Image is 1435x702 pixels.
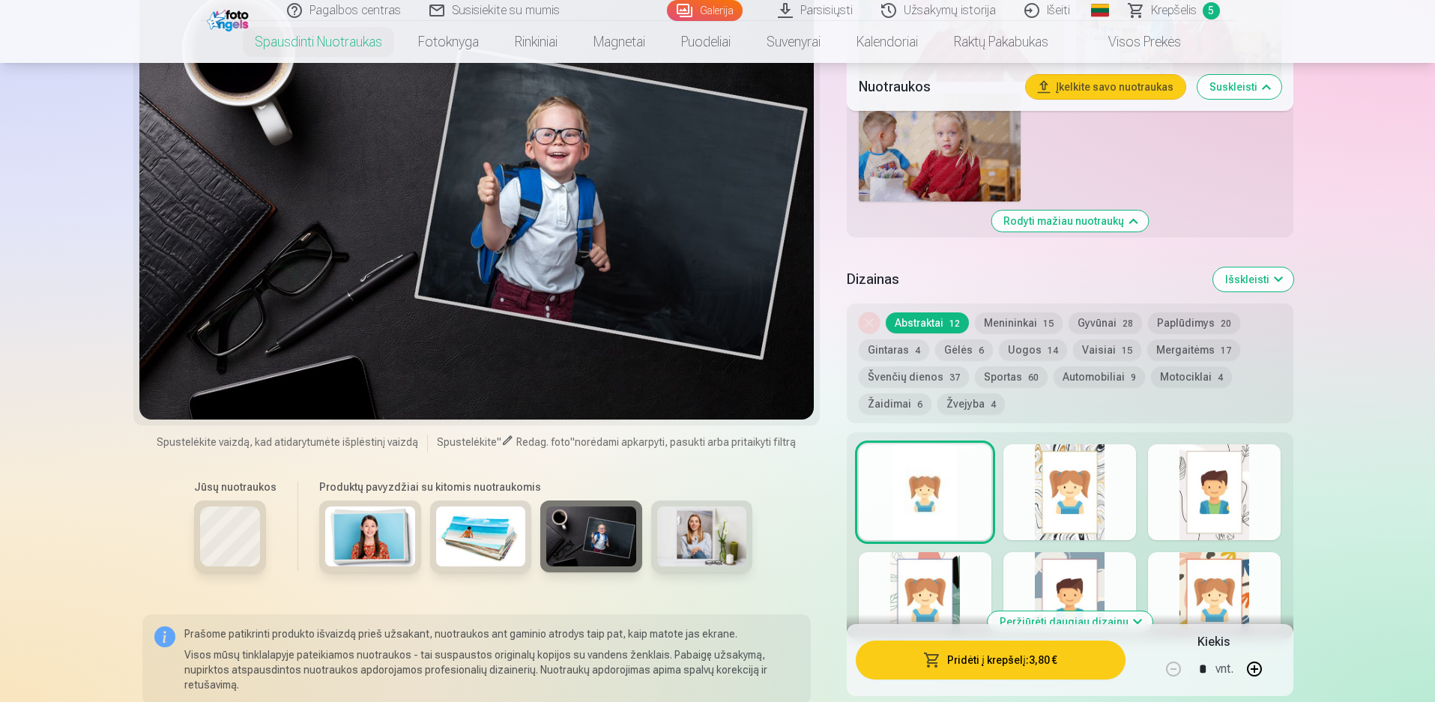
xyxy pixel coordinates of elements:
h6: Produktų pavyzdžiai su kitomis nuotraukomis [313,479,758,494]
span: 28 [1123,318,1133,329]
button: Vaisiai15 [1073,339,1141,360]
a: Suvenyrai [749,21,839,63]
button: Motociklai4 [1151,366,1232,387]
a: Puodeliai [663,21,749,63]
span: Krepšelis [1151,1,1197,19]
span: 6 [979,345,984,356]
span: 5 [1203,2,1220,19]
span: 15 [1122,345,1132,356]
span: 9 [1131,372,1136,383]
button: Peržiūrėti daugiau dizainų [988,611,1152,632]
button: Suskleisti [1197,75,1281,99]
span: 17 [1221,345,1231,356]
button: Įkelkite savo nuotraukas [1026,75,1185,99]
h5: Kiekis [1197,633,1230,651]
a: Fotoknyga [400,21,497,63]
span: norėdami apkarpyti, pasukti arba pritaikyti filtrą [575,436,796,448]
button: Gėlės6 [935,339,993,360]
span: Spustelėkite vaizdą, kad atidarytumėte išplėstinį vaizdą [157,435,418,450]
button: Švenčių dienos37 [859,366,969,387]
button: Mergaitėms17 [1147,339,1240,360]
button: Žvejyba4 [937,393,1005,414]
a: Rinkiniai [497,21,575,63]
a: Spausdinti nuotraukas [237,21,400,63]
p: Prašome patikrinti produkto išvaizdą prieš užsakant, nuotraukos ant gaminio atrodys taip pat, kai... [184,626,800,641]
span: 4 [915,345,920,356]
button: Žaidimai6 [859,393,931,414]
span: 12 [949,318,960,329]
h5: Dizainas [847,269,1200,290]
button: Išskleisti [1213,267,1293,291]
button: Abstraktai12 [886,312,969,333]
h5: Nuotraukos [859,76,1013,97]
p: Visos mūsų tinklalapyje pateikiamos nuotraukos - tai suspaustos originalų kopijos su vandens ženk... [184,647,800,692]
span: 15 [1043,318,1054,329]
a: Kalendoriai [839,21,936,63]
button: Rodyti mažiau nuotraukų [991,211,1148,232]
button: Gintaras4 [859,339,929,360]
span: 20 [1221,318,1231,329]
div: vnt. [1215,651,1233,687]
button: Sportas60 [975,366,1048,387]
span: 60 [1028,372,1039,383]
button: Pridėti į krepšelį:3,80 € [856,641,1125,680]
span: 4 [991,399,996,410]
a: Visos prekės [1066,21,1199,63]
h6: Jūsų nuotraukos [194,479,277,494]
span: 6 [917,399,922,410]
span: 4 [1218,372,1223,383]
span: Redag. foto [516,436,570,448]
a: Raktų pakabukas [936,21,1066,63]
span: " [570,436,575,448]
span: 37 [949,372,960,383]
span: 14 [1048,345,1058,356]
span: " [497,436,501,448]
a: Magnetai [575,21,663,63]
button: Menininkai15 [975,312,1063,333]
button: Paplūdimys20 [1148,312,1240,333]
img: /fa2 [207,6,253,31]
button: Gyvūnai28 [1069,312,1142,333]
button: Uogos14 [999,339,1067,360]
button: Automobiliai9 [1054,366,1145,387]
span: Spustelėkite [437,436,497,448]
